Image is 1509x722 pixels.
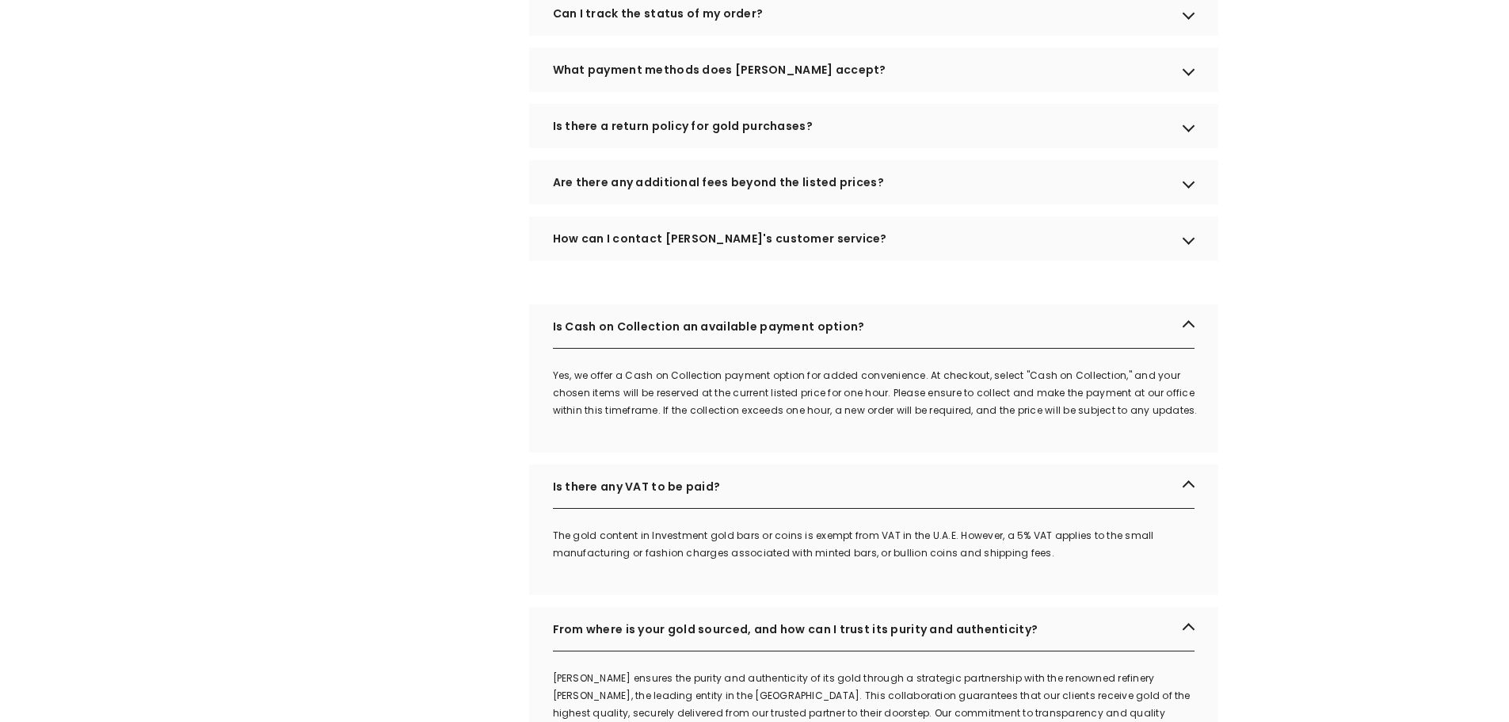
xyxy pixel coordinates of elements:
[529,464,1218,509] div: Is there any VAT to be paid?
[553,367,1218,419] p: Yes, we offer a Cash on Collection payment option for added convenience. At checkout, select "Cas...
[529,104,1218,148] div: Is there a return policy for gold purchases?
[529,48,1218,92] div: What payment methods does [PERSON_NAME] accept?
[529,304,1218,349] div: Is Cash on Collection an available payment option?
[529,160,1218,204] div: Are there any additional fees beyond the listed prices?
[553,527,1218,562] p: The gold content in Investment gold bars or coins is exempt from VAT in the U.A.E. However, a 5% ...
[529,216,1218,261] div: How can I contact [PERSON_NAME]'s customer service?
[529,607,1218,651] div: From where is your gold sourced, and how can I trust its purity and authenticity?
